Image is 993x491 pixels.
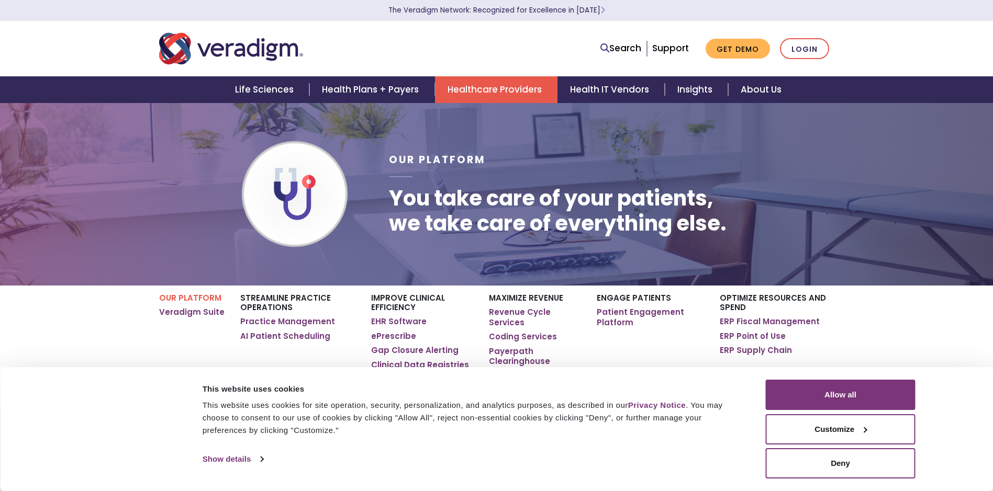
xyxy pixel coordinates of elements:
[371,331,416,341] a: ePrescribe
[766,448,916,478] button: Deny
[489,346,581,367] a: Payerpath Clearinghouse
[665,76,728,103] a: Insights
[371,360,469,370] a: Clinical Data Registries
[489,307,581,327] a: Revenue Cycle Services
[388,5,605,15] a: The Veradigm Network: Recognized for Excellence in [DATE]Learn More
[628,401,686,409] a: Privacy Notice
[728,76,794,103] a: About Us
[309,76,434,103] a: Health Plans + Payers
[222,76,309,103] a: Life Sciences
[720,345,792,356] a: ERP Supply Chain
[389,153,486,167] span: Our Platform
[203,383,742,395] div: This website uses cookies
[159,307,225,317] a: Veradigm Suite
[435,76,557,103] a: Healthcare Providers
[240,331,330,341] a: AI Patient Scheduling
[780,38,829,60] a: Login
[203,451,263,467] a: Show details
[600,41,641,55] a: Search
[652,42,689,54] a: Support
[240,316,335,327] a: Practice Management
[557,76,665,103] a: Health IT Vendors
[371,316,427,327] a: EHR Software
[706,39,770,59] a: Get Demo
[597,307,704,327] a: Patient Engagement Platform
[489,332,557,342] a: Coding Services
[766,414,916,444] button: Customize
[371,345,459,356] a: Gap Closure Alerting
[389,186,727,236] h1: You take care of your patients, we take care of everything else.
[159,31,303,66] img: Veradigm logo
[600,5,605,15] span: Learn More
[720,331,786,341] a: ERP Point of Use
[766,380,916,410] button: Allow all
[720,316,820,327] a: ERP Fiscal Management
[203,399,742,437] div: This website uses cookies for site operation, security, personalization, and analytics purposes, ...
